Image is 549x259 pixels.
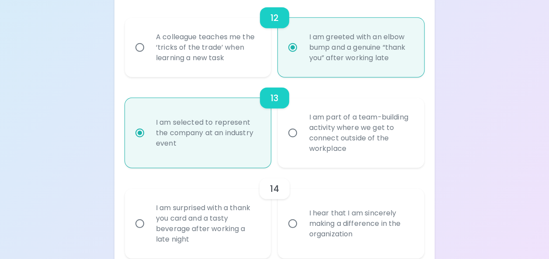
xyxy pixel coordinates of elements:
div: I am part of a team-building activity where we get to connect outside of the workplace [302,102,419,164]
div: choice-group-check [125,168,424,259]
h6: 14 [270,182,279,196]
div: choice-group-check [125,77,424,168]
div: I am greeted with an elbow bump and a genuine “thank you” after working late [302,21,419,74]
div: I hear that I am sincerely making a difference in the organization [302,198,419,250]
h6: 13 [270,91,279,105]
div: I am surprised with a thank you card and a tasty beverage after working a late night [149,192,266,255]
div: I am selected to represent the company at an industry event [149,107,266,159]
div: A colleague teaches me the ‘tricks of the trade’ when learning a new task [149,21,266,74]
h6: 12 [270,11,279,25]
